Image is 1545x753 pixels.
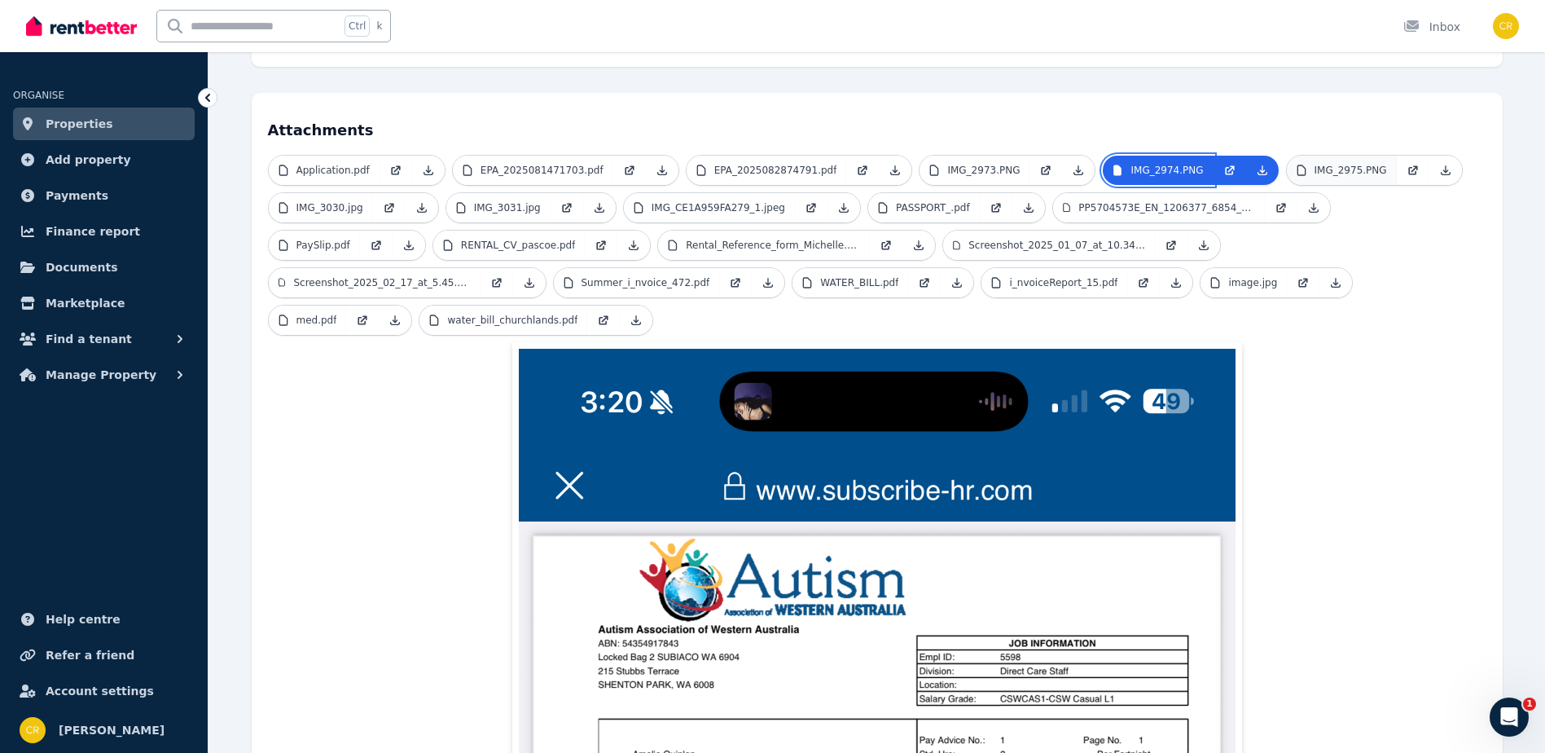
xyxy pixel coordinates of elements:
[26,14,137,38] img: RentBetter
[293,276,470,289] p: Screenshot_2025_02_17_at_5.45.24 pm.jpeg
[13,90,64,101] span: ORGANISE
[792,268,908,297] a: WATER_BILL.pdf
[1009,276,1117,289] p: i_nvoiceReport_15.pdf
[1287,268,1319,297] a: Open in new Tab
[658,231,870,260] a: Rental_Reference_form_Michelle.pdf
[296,164,370,177] p: Application.pdf
[1319,268,1352,297] a: Download Attachment
[13,215,195,248] a: Finance report
[13,179,195,212] a: Payments
[296,314,337,327] p: med.pdf
[59,720,165,740] span: [PERSON_NAME]
[380,156,412,185] a: Open in new Tab
[296,239,350,252] p: PaySlip.pdf
[373,193,406,222] a: Open in new Tab
[795,193,827,222] a: Open in new Tab
[513,268,546,297] a: Download Attachment
[1214,156,1246,185] a: Open in new Tab
[13,287,195,319] a: Marketplace
[13,359,195,391] button: Manage Property
[419,306,587,335] a: water_bill_churchlands.pdf
[617,231,650,260] a: Download Attachment
[46,258,118,277] span: Documents
[481,164,604,177] p: EPA_2025081471703.pdf
[941,268,973,297] a: Download Attachment
[1187,231,1220,260] a: Download Attachment
[453,156,613,185] a: EPA_2025081471703.pdf
[582,276,710,289] p: Summer_i_nvoice_472.pdf
[46,645,134,665] span: Refer a friend
[20,717,46,743] img: Charles Russell-Smith
[902,231,935,260] a: Download Attachment
[474,201,541,214] p: IMG_3031.jpg
[1062,156,1095,185] a: Download Attachment
[1155,231,1187,260] a: Open in new Tab
[968,239,1145,252] p: Screenshot_2025_01_07_at_10.34.32 AM.png
[346,306,379,335] a: Open in new Tab
[868,193,980,222] a: PASSPORT_.pdf
[1315,164,1387,177] p: IMG_2975.PNG
[613,156,646,185] a: Open in new Tab
[446,193,551,222] a: IMG_3031.jpg
[1130,164,1203,177] p: IMG_2974.PNG
[13,251,195,284] a: Documents
[624,193,795,222] a: IMG_CE1A959FA279_1.jpeg
[1160,268,1192,297] a: Download Attachment
[269,231,360,260] a: PaySlip.pdf
[870,231,902,260] a: Open in new Tab
[947,164,1020,177] p: IMG_2973.PNG
[981,268,1127,297] a: i_nvoiceReport_15.pdf
[360,231,393,260] a: Open in new Tab
[908,268,941,297] a: Open in new Tab
[376,20,382,33] span: k
[46,293,125,313] span: Marketplace
[920,156,1029,185] a: IMG_2973.PNG
[268,109,1486,142] h4: Attachments
[719,268,752,297] a: Open in new Tab
[1246,156,1279,185] a: Download Attachment
[896,201,970,214] p: PASSPORT_.pdf
[1078,201,1254,214] p: PP5704573E_EN_1206377_6854_5347.pdf
[46,150,131,170] span: Add property
[1053,193,1265,222] a: PP5704573E_EN_1206377_6854_5347.pdf
[1403,19,1460,35] div: Inbox
[46,222,140,241] span: Finance report
[13,675,195,707] a: Account settings
[1429,156,1462,185] a: Download Attachment
[1287,156,1397,185] a: IMG_2975.PNG
[13,323,195,355] button: Find a tenant
[46,681,154,701] span: Account settings
[269,193,373,222] a: IMG_3030.jpg
[714,164,837,177] p: EPA_2025082874791.pdf
[1228,276,1277,289] p: image.jpg
[980,193,1012,222] a: Open in new Tab
[1493,13,1519,39] img: Charles Russell-Smith
[1490,698,1529,737] iframe: Intercom live chat
[412,156,445,185] a: Download Attachment
[1029,156,1062,185] a: Open in new Tab
[46,186,108,205] span: Payments
[461,239,576,252] p: RENTAL_CV_pascoe.pdf
[269,156,380,185] a: Application.pdf
[46,365,156,385] span: Manage Property
[406,193,438,222] a: Download Attachment
[46,329,132,349] span: Find a tenant
[1127,268,1160,297] a: Open in new Tab
[652,201,785,214] p: IMG_CE1A959FA279_1.jpeg
[943,231,1155,260] a: Screenshot_2025_01_07_at_10.34.32 AM.png
[269,268,481,297] a: Screenshot_2025_02_17_at_5.45.24 pm.jpeg
[646,156,678,185] a: Download Attachment
[1297,193,1330,222] a: Download Attachment
[820,276,898,289] p: WATER_BILL.pdf
[46,114,113,134] span: Properties
[587,306,620,335] a: Open in new Tab
[345,15,370,37] span: Ctrl
[13,603,195,636] a: Help centre
[269,306,347,335] a: med.pdf
[620,306,652,335] a: Download Attachment
[1103,156,1213,185] a: IMG_2974.PNG
[1012,193,1045,222] a: Download Attachment
[585,231,617,260] a: Open in new Tab
[13,108,195,140] a: Properties
[1200,268,1287,297] a: image.jpg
